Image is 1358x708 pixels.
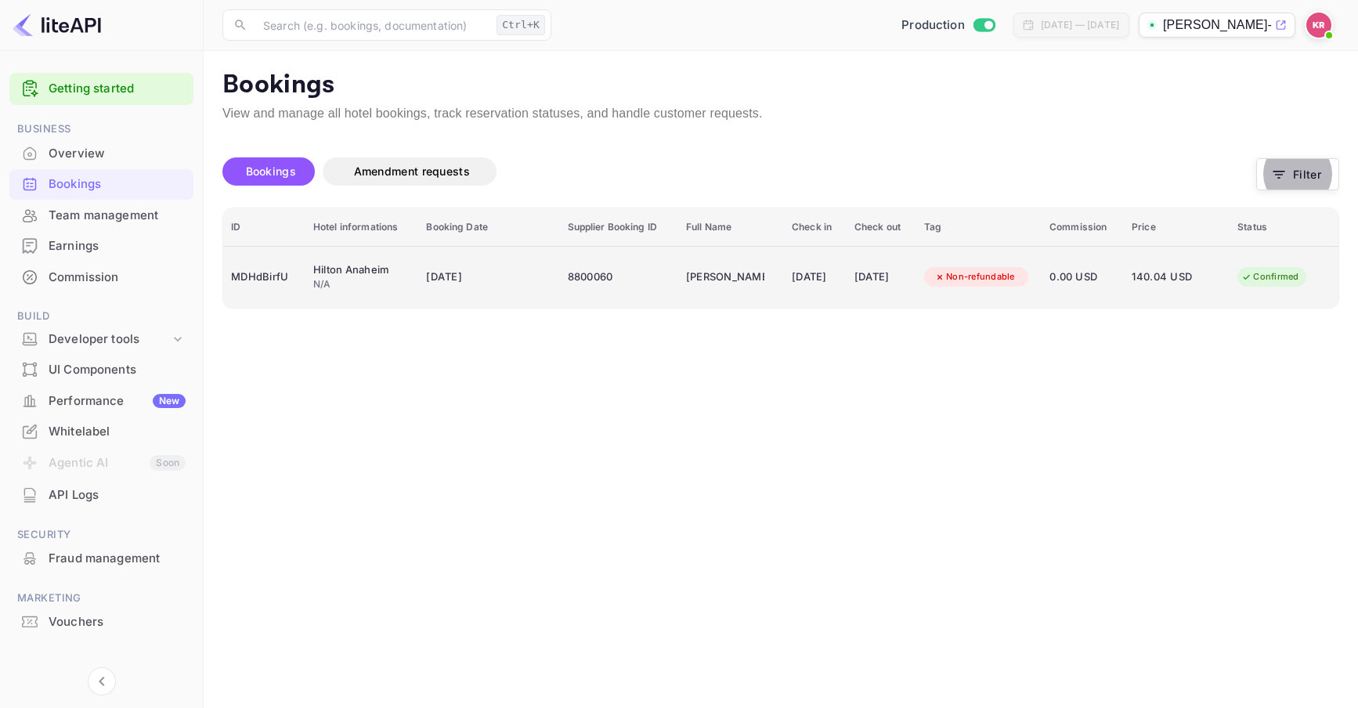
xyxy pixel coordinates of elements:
a: Earnings [9,231,193,260]
div: Fraud management [9,544,193,574]
img: LiteAPI logo [13,13,101,38]
a: Commission [9,262,193,291]
div: UI Components [9,355,193,385]
div: Non-refundable [924,267,1025,287]
div: Bookings [9,169,193,200]
span: Production [901,16,965,34]
th: Commission [1042,208,1124,247]
a: Team management [9,200,193,229]
button: Collapse navigation [88,667,116,695]
a: Overview [9,139,193,168]
div: account-settings tabs [222,157,1256,186]
div: Ctrl+K [497,15,545,35]
a: Fraud management [9,544,193,573]
table: booking table [223,208,1338,308]
div: Bookings [49,175,186,193]
span: [DATE] [426,269,536,286]
div: Jorge Sevilla [686,265,764,290]
div: Vouchers [49,613,186,631]
div: Overview [9,139,193,169]
p: View and manage all hotel bookings, track reservation statuses, and handle customer requests. [222,104,1339,123]
a: Bookings [9,169,193,198]
div: PerformanceNew [9,386,193,417]
th: ID [223,208,305,247]
div: Confirmed [1231,267,1309,287]
div: Getting started [9,73,193,105]
div: Team management [9,200,193,231]
a: UI Components [9,355,193,384]
span: Business [9,121,193,138]
div: Commission [9,262,193,293]
div: Overview [49,145,186,163]
a: Vouchers [9,607,193,636]
span: 0.00 USD [1049,269,1116,286]
th: Supplier Booking ID [560,208,678,247]
span: Bookings [246,164,296,178]
div: Performance [49,392,186,410]
div: Developer tools [49,331,170,349]
div: Fraud management [49,550,186,568]
th: Full Name [678,208,784,247]
div: Hilton Anaheim [313,262,392,278]
a: Whitelabel [9,417,193,446]
th: Price [1124,208,1230,247]
a: PerformanceNew [9,386,193,415]
a: API Logs [9,480,193,509]
a: Getting started [49,80,186,98]
th: Status [1230,208,1338,247]
span: Marketing [9,590,193,607]
p: [PERSON_NAME]-unbrg.[PERSON_NAME]... [1163,16,1272,34]
div: Switch to Sandbox mode [895,16,1001,34]
div: Whitelabel [49,423,186,441]
div: [DATE] — [DATE] [1041,18,1119,32]
div: Earnings [9,231,193,262]
th: Check out [847,208,916,247]
p: Bookings [222,70,1339,101]
th: Tag [916,208,1042,247]
span: Amendment requests [354,164,470,178]
div: N/A [313,277,410,291]
div: [DATE] [792,265,839,290]
div: API Logs [49,486,186,504]
div: Team management [49,207,186,225]
span: Build [9,308,193,325]
div: Whitelabel [9,417,193,447]
div: Developer tools [9,326,193,353]
th: Hotel informations [305,208,418,247]
th: Booking Date [418,208,559,247]
div: 8800060 [568,265,670,290]
img: Kobus Roux [1306,13,1331,38]
div: Earnings [49,237,186,255]
span: Security [9,526,193,544]
span: 140.04 USD [1132,269,1210,286]
div: MDHdBirfU [231,265,298,290]
th: Check in [784,208,847,247]
div: [DATE] [854,265,908,290]
div: UI Components [49,361,186,379]
div: New [153,394,186,408]
div: Vouchers [9,607,193,638]
input: Search (e.g. bookings, documentation) [254,9,490,41]
div: Commission [49,269,186,287]
button: Filter [1256,158,1339,190]
div: API Logs [9,480,193,511]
